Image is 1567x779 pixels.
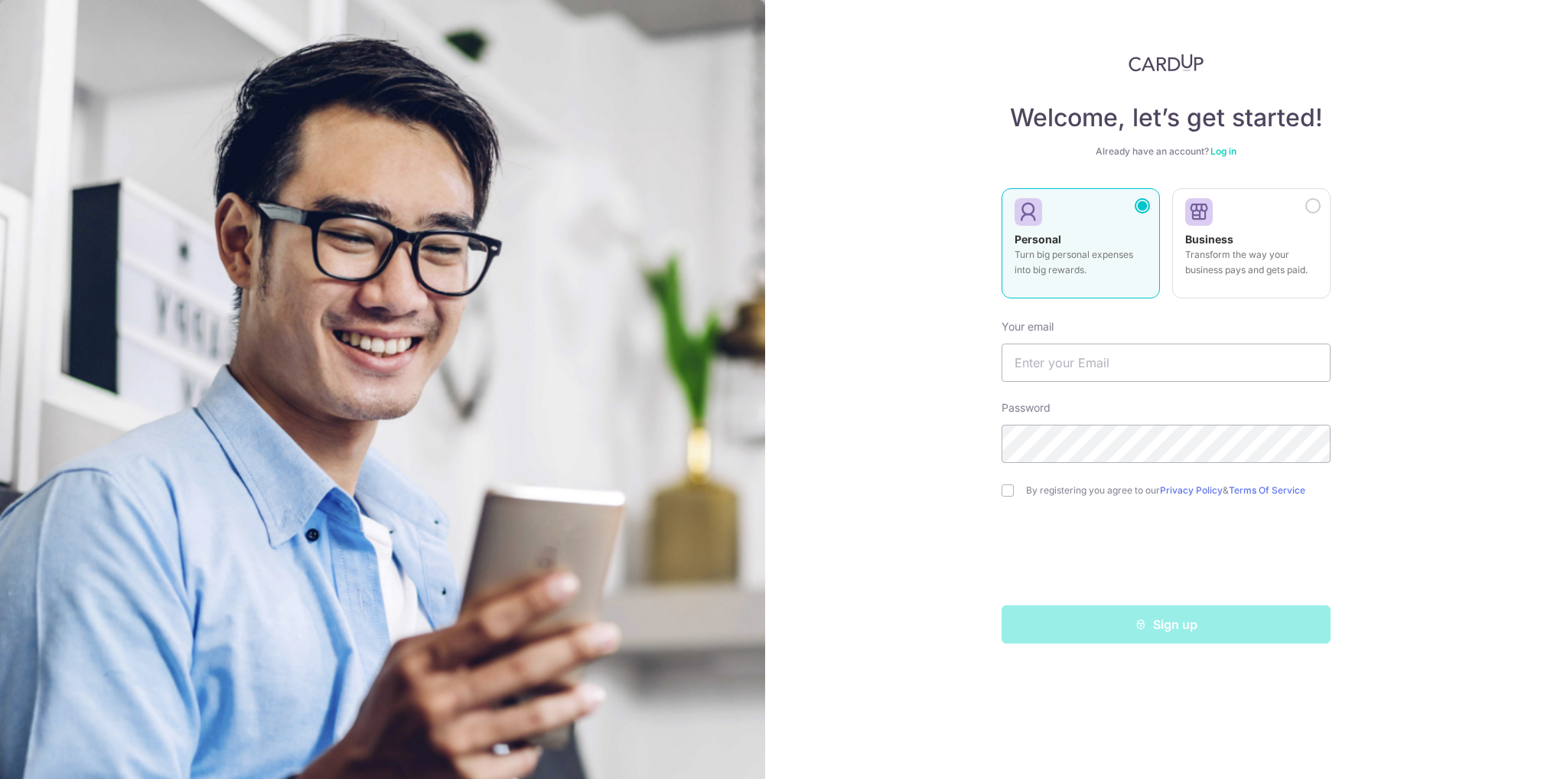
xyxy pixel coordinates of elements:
[1229,484,1305,496] a: Terms Of Service
[1210,145,1236,157] a: Log in
[1002,103,1331,133] h4: Welcome, let’s get started!
[1050,527,1282,587] iframe: reCAPTCHA
[1185,247,1318,278] p: Transform the way your business pays and gets paid.
[1002,145,1331,158] div: Already have an account?
[1002,400,1051,416] label: Password
[1002,188,1160,308] a: Personal Turn big personal expenses into big rewards.
[1015,233,1061,246] strong: Personal
[1002,344,1331,382] input: Enter your Email
[1185,233,1233,246] strong: Business
[1129,54,1204,72] img: CardUp Logo
[1160,484,1223,496] a: Privacy Policy
[1026,484,1331,497] label: By registering you agree to our &
[1002,319,1054,334] label: Your email
[1015,247,1147,278] p: Turn big personal expenses into big rewards.
[1172,188,1331,308] a: Business Transform the way your business pays and gets paid.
